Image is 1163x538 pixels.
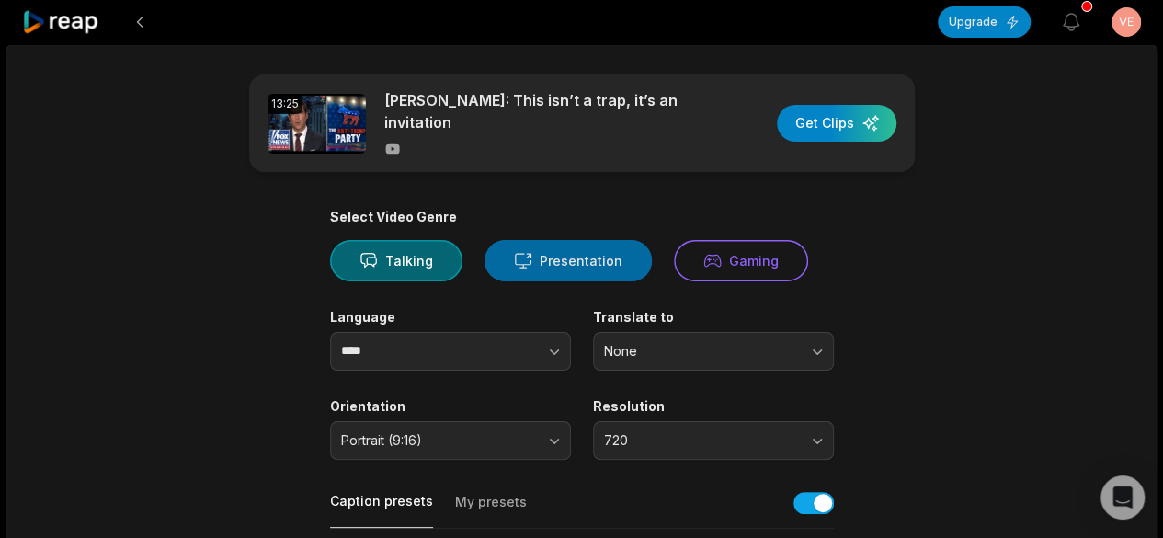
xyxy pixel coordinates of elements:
button: Presentation [485,240,652,281]
label: Resolution [593,398,834,415]
div: 13:25 [268,94,302,114]
label: Translate to [593,309,834,326]
button: Portrait (9:16) [330,421,571,460]
button: My presets [455,493,527,528]
span: 720 [604,432,797,449]
span: Portrait (9:16) [341,432,534,449]
button: Caption presets [330,492,433,528]
span: None [604,343,797,360]
div: Select Video Genre [330,209,834,225]
div: Open Intercom Messenger [1100,475,1145,520]
label: Orientation [330,398,571,415]
button: Get Clips [777,105,896,142]
button: Upgrade [938,6,1031,38]
button: Talking [330,240,462,281]
p: [PERSON_NAME]: This isn’t a trap, it’s an invitation [384,89,701,133]
label: Language [330,309,571,326]
button: Gaming [674,240,808,281]
button: None [593,332,834,371]
button: 720 [593,421,834,460]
